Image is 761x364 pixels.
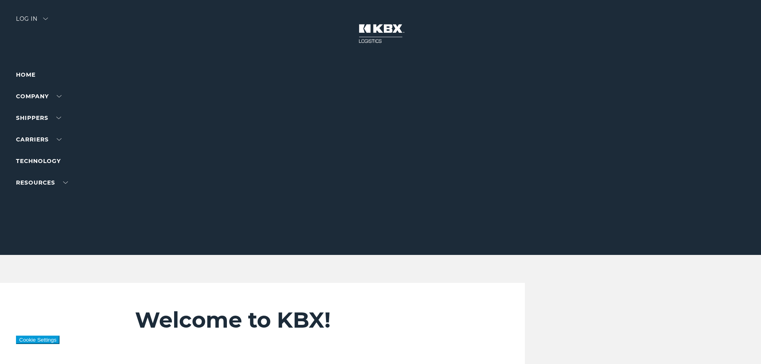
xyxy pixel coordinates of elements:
[16,71,36,78] a: Home
[16,93,62,100] a: Company
[351,16,411,51] img: kbx logo
[16,16,48,28] div: Log in
[135,307,477,333] h2: Welcome to KBX!
[16,157,61,165] a: Technology
[16,136,62,143] a: Carriers
[16,179,68,186] a: RESOURCES
[43,18,48,20] img: arrow
[16,336,60,344] button: Cookie Settings
[16,114,61,121] a: SHIPPERS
